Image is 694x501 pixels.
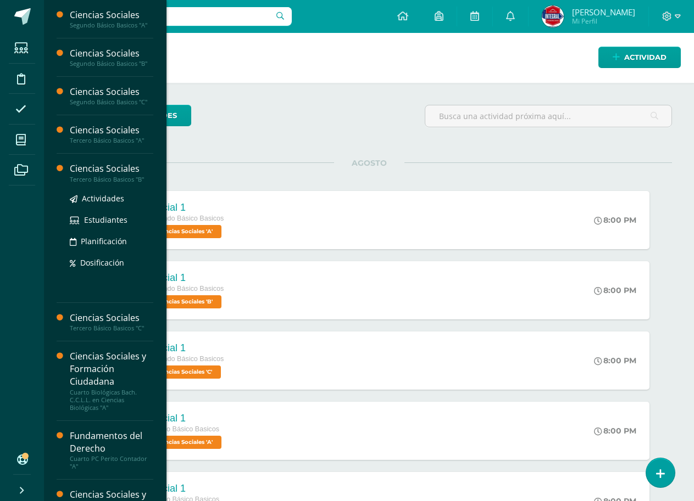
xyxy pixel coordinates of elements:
[594,285,636,295] div: 8:00 PM
[147,355,224,363] span: Segundo Básico Basicos
[147,295,221,308] span: Ciencias Sociales 'B'
[147,342,224,354] div: Parcial 1
[147,272,224,284] div: Parcial 1
[70,350,153,411] a: Ciencias Sociales y Formación CiudadanaCuarto Biológicas Bach. C.C.L.L. en Ciencias Biológicas "A"
[70,235,153,247] a: Planificación
[70,47,153,60] div: Ciencias Sociales
[81,236,127,246] span: Planificación
[70,312,153,332] a: Ciencias SocialesTercero Básico Basicos "C"
[70,9,153,29] a: Ciencias SocialesSegundo Básico Basicos "A"
[147,365,221,379] span: Ciencias Sociales 'C'
[70,389,153,412] div: Cuarto Biológicas Bach. C.C.L.L. en Ciencias Biológicas "A"
[70,60,153,67] div: Segundo Básico Basicos "B"
[147,285,224,292] span: Segundo Básico Basicos
[70,124,153,137] div: Ciencias Sociales
[70,350,153,388] div: Ciencias Sociales y Formación Ciudadana
[70,430,153,470] a: Fundamentos del DerechoCuarto PC Perito Contador "A"
[598,47,681,68] a: Actividad
[70,86,153,98] div: Ciencias Sociales
[425,105,671,127] input: Busca una actividad próxima aquí...
[70,124,153,144] a: Ciencias SocialesTercero Básico Basicos "A"
[594,426,636,436] div: 8:00 PM
[70,176,153,183] div: Tercero Básico Basicos "B"
[80,257,124,268] span: Dosificación
[70,324,153,332] div: Tercero Básico Basicos "C"
[70,86,153,106] a: Ciencias SocialesSegundo Básico Basicos "C"
[84,215,127,225] span: Estudiantes
[147,413,224,424] div: Parcial 1
[147,425,219,433] span: Tercero Básico Basicos
[57,33,681,83] h1: Actividades
[70,21,153,29] div: Segundo Básico Basicos "A"
[594,215,636,225] div: 8:00 PM
[70,9,153,21] div: Ciencias Sociales
[624,47,667,67] span: Actividad
[147,483,224,494] div: Parcial 1
[147,436,221,449] span: Ciencias Sociales 'A'
[70,312,153,324] div: Ciencias Sociales
[51,7,292,26] input: Busca un usuario...
[70,98,153,106] div: Segundo Básico Basicos "C"
[70,162,153,183] a: Ciencias SocialesTercero Básico Basicos "B"
[594,356,636,365] div: 8:00 PM
[70,430,153,455] div: Fundamentos del Derecho
[70,162,153,175] div: Ciencias Sociales
[70,213,153,226] a: Estudiantes
[542,5,564,27] img: 9479b67508c872087c746233754dda3e.png
[70,256,153,269] a: Dosificación
[70,192,153,205] a: Actividades
[70,47,153,67] a: Ciencias SocialesSegundo Básico Basicos "B"
[147,215,224,222] span: Segundo Básico Basicos
[70,137,153,144] div: Tercero Básico Basicos "A"
[82,193,124,204] span: Actividades
[572,7,635,18] span: [PERSON_NAME]
[147,225,221,238] span: Ciencias Sociales 'A'
[334,158,404,168] span: AGOSTO
[70,455,153,470] div: Cuarto PC Perito Contador "A"
[147,202,224,213] div: Parcial 1
[572,16,635,26] span: Mi Perfil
